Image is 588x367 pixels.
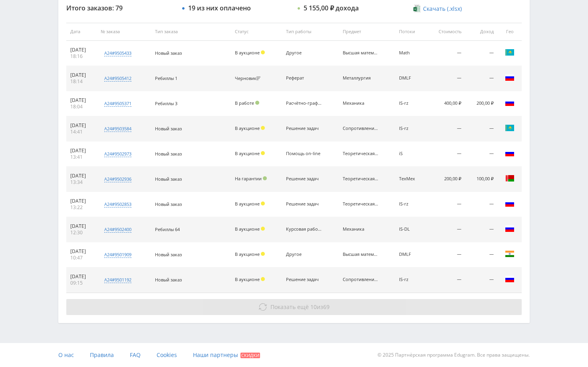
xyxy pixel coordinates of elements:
[426,217,465,242] td: —
[155,176,182,182] span: Новый заказ
[286,101,322,106] div: Расчётно-графическая работа (РГР)
[97,23,151,41] th: № заказа
[286,50,322,56] div: Другое
[155,226,180,232] span: Ребиллы 64
[193,343,260,367] a: Наши партнеры Скидки
[104,176,131,182] div: a24#9502936
[505,249,514,259] img: ind.png
[70,97,93,104] div: [DATE]
[70,154,93,160] div: 13:41
[155,201,182,207] span: Новый заказ
[426,91,465,116] td: 400,00 ₽
[155,50,182,56] span: Новый заказ
[286,151,322,156] div: Помощь on-line
[423,6,462,12] span: Скачать (.xlsx)
[240,353,260,358] span: Скидки
[261,227,265,231] span: Холд
[286,277,322,282] div: Решение задач
[261,50,265,54] span: Холд
[426,66,465,91] td: —
[505,224,514,233] img: rus.png
[70,129,93,135] div: 14:41
[66,4,174,12] div: Итого заказов: 79
[465,91,498,116] td: 200,00 ₽
[343,101,379,106] div: Механика
[104,151,131,157] div: a24#9502973
[70,78,93,85] div: 18:14
[235,125,260,131] span: В аукционе
[66,23,97,41] th: Дата
[235,50,260,56] span: В аукционе
[413,5,461,13] a: Скачать (.xlsx)
[505,48,514,57] img: kaz.png
[151,23,231,41] th: Тип заказа
[70,179,93,185] div: 13:34
[399,101,422,106] div: IS-rz
[70,122,93,129] div: [DATE]
[261,151,265,155] span: Холд
[399,151,422,156] div: iS
[70,104,93,110] div: 18:04
[193,351,238,359] span: Наши партнеры
[70,280,93,286] div: 09:15
[104,277,131,283] div: a24#9501192
[465,116,498,142] td: —
[343,201,379,207] div: Теоретическая механика
[505,148,514,158] img: rus.png
[399,176,422,182] div: ТехМех
[286,126,322,131] div: Решение задач
[58,343,74,367] a: О нас
[465,41,498,66] td: —
[498,23,522,41] th: Гео
[399,252,422,257] div: DMLF
[399,277,422,282] div: IS-rz
[235,226,260,232] span: В аукционе
[505,274,514,284] img: rus.png
[104,126,131,132] div: a24#9503584
[399,76,422,81] div: DMLF
[343,50,379,56] div: Высшая математика
[155,251,182,257] span: Новый заказ
[465,167,498,192] td: 100,00 ₽
[70,273,93,280] div: [DATE]
[231,23,282,41] th: Статус
[270,303,330,311] span: из
[343,227,379,232] div: Механика
[261,277,265,281] span: Холд
[399,227,422,232] div: IS-DL
[286,227,322,232] div: Курсовая работа
[58,351,74,359] span: О нас
[426,242,465,267] td: —
[188,4,251,12] div: 19 из них оплачено
[155,126,182,132] span: Новый заказ
[261,252,265,256] span: Холд
[505,98,514,108] img: rus.png
[70,72,93,78] div: [DATE]
[155,277,182,283] span: Новый заказ
[70,198,93,204] div: [DATE]
[395,23,426,41] th: Потоки
[426,267,465,293] td: —
[465,217,498,242] td: —
[343,126,379,131] div: Сопротивление материалов
[465,66,498,91] td: —
[90,343,114,367] a: Правила
[413,4,420,12] img: xlsx
[270,303,309,311] span: Показать ещё
[104,201,131,207] div: a24#9502853
[261,201,265,205] span: Холд
[70,173,93,179] div: [DATE]
[465,23,498,41] th: Доход
[104,75,131,82] div: a24#9505412
[70,148,93,154] div: [DATE]
[343,252,379,257] div: Высшая математика
[235,176,262,182] span: На гарантии
[70,223,93,229] div: [DATE]
[155,100,177,106] span: Ребиллы 3
[104,226,131,233] div: a24#9502400
[426,23,465,41] th: Стоимость
[343,176,379,182] div: Теоретическая механика
[465,267,498,293] td: —
[505,73,514,82] img: rus.png
[261,126,265,130] span: Холд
